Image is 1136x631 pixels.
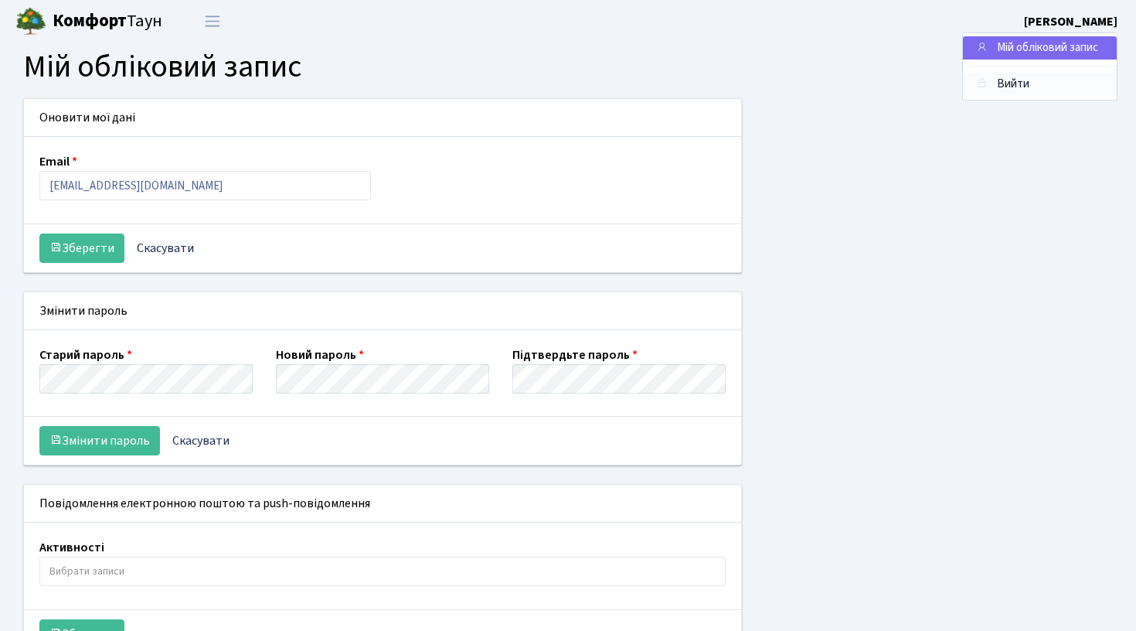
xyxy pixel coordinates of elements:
[39,426,160,455] button: Змінити пароль
[963,73,1117,97] a: Вийти
[24,485,741,523] div: Повідомлення електронною поштою та push-повідомлення
[24,99,741,137] div: Оновити мої дані
[947,34,1136,67] nav: breadcrumb
[512,346,638,364] label: Підтвердьте пароль
[53,9,162,35] span: Таун
[23,49,1113,86] h1: Мій обліковий запис
[39,538,104,557] label: Активності
[53,9,127,33] b: Комфорт
[276,346,364,364] label: Новий пароль
[1024,13,1117,30] b: [PERSON_NAME]
[963,36,1117,60] a: Мій обліковий запис
[24,292,741,330] div: Змінити пароль
[162,426,240,455] a: Скасувати
[39,152,77,171] label: Email
[39,234,124,263] button: Зберегти
[39,346,132,364] label: Старий пароль
[127,234,204,263] a: Скасувати
[1024,12,1117,31] a: [PERSON_NAME]
[193,9,232,34] button: Переключити навігацію
[15,6,46,37] img: logo.png
[40,558,725,585] input: Вибрати записи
